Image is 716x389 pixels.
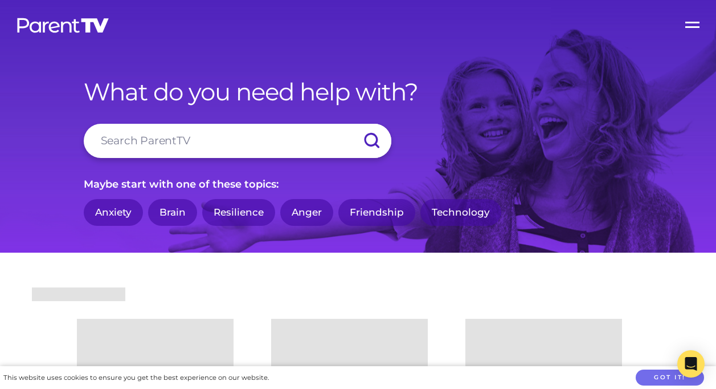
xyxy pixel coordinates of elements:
[84,78,633,106] h1: What do you need help with?
[202,199,275,226] a: Resilience
[280,199,333,226] a: Anger
[84,175,633,193] p: Maybe start with one of these topics:
[84,124,391,158] input: Search ParentTV
[148,199,197,226] a: Brain
[677,350,705,378] div: Open Intercom Messenger
[16,17,110,34] img: parenttv-logo-white.4c85aaf.svg
[636,370,704,386] button: Got it!
[351,124,391,158] input: Submit
[420,199,501,226] a: Technology
[338,199,415,226] a: Friendship
[3,372,269,384] div: This website uses cookies to ensure you get the best experience on our website.
[84,199,143,226] a: Anxiety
